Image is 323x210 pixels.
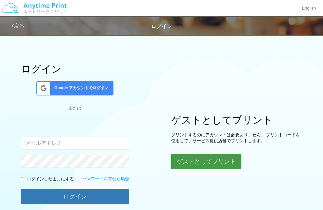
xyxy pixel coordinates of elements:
[21,105,129,112] div: または
[21,137,129,150] input: メールアドレス
[171,154,241,169] button: ゲストとしてプリント
[52,85,109,91] span: Google アカウントでログイン
[171,132,302,144] p: プリントするのにアカウントは必要ありません。 プリントコードを使用して、サービス提供店舗でプリントします。
[171,115,302,125] h1: ゲストとしてプリント
[27,176,74,182] p: ログインしたままにする
[151,23,172,29] span: ログイン
[21,189,129,204] button: ログイン
[82,176,129,182] a: パスワードを忘れた場合
[21,64,129,74] h1: ログイン
[12,23,24,29] a: 戻る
